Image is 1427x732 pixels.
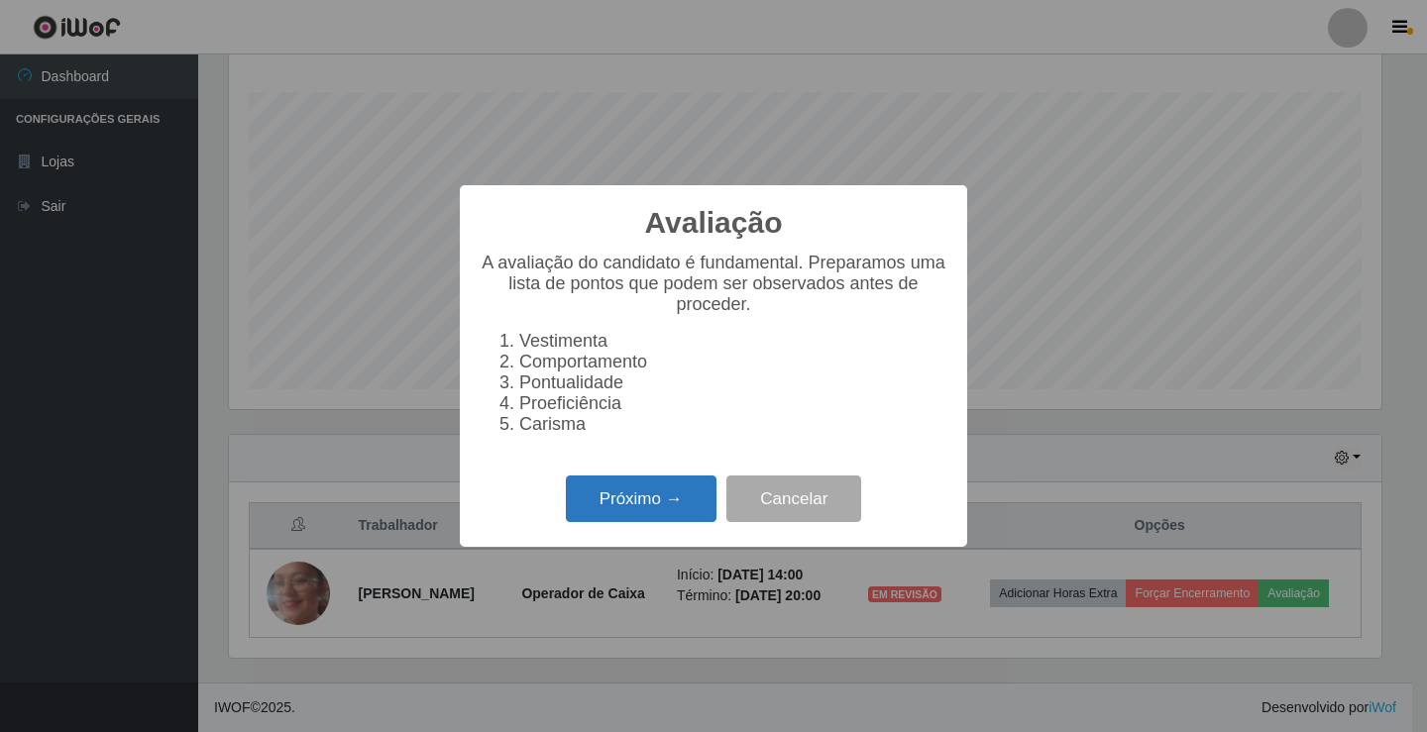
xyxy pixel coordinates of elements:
[519,393,947,414] li: Proeficiência
[645,205,783,241] h2: Avaliação
[519,352,947,372] li: Comportamento
[519,331,947,352] li: Vestimenta
[480,253,947,315] p: A avaliação do candidato é fundamental. Preparamos uma lista de pontos que podem ser observados a...
[726,475,861,522] button: Cancelar
[519,372,947,393] li: Pontualidade
[566,475,716,522] button: Próximo →
[519,414,947,435] li: Carisma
